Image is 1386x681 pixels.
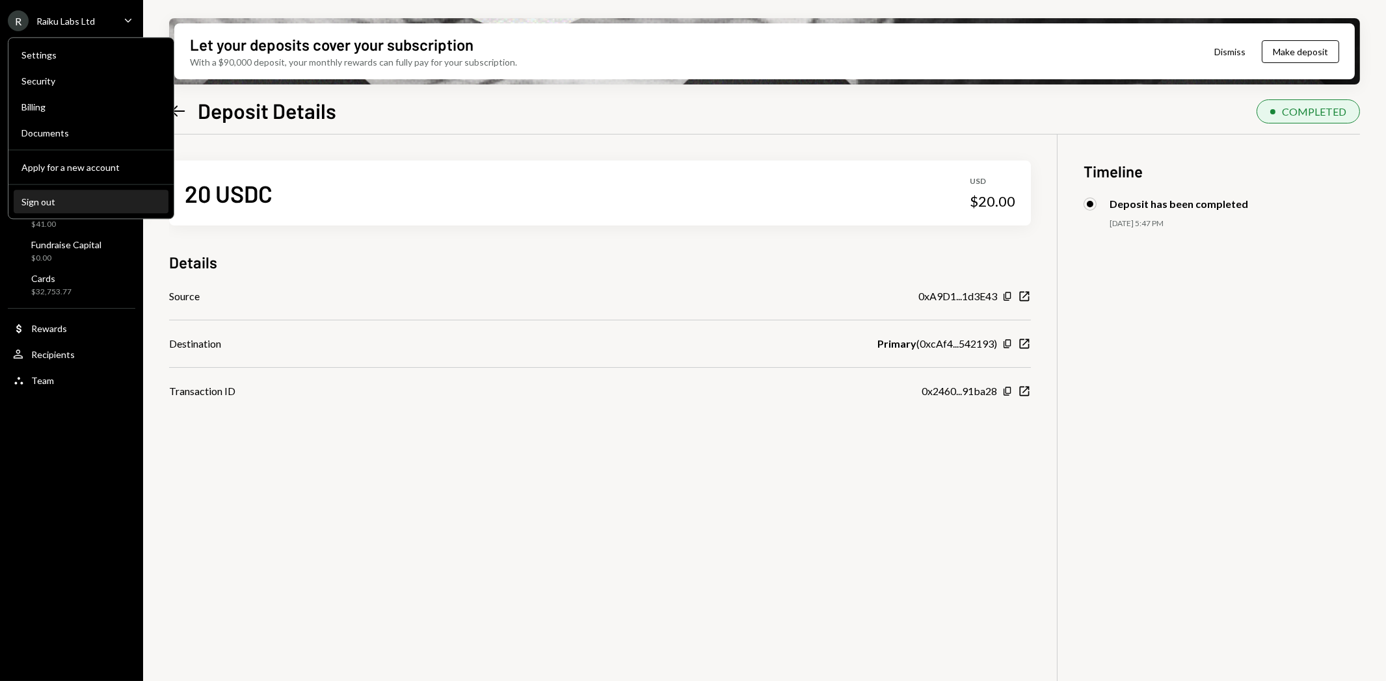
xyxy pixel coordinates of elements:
[1198,36,1262,67] button: Dismiss
[8,235,135,266] a: Fundraise Capital$0.00
[169,289,200,304] div: Source
[1110,198,1248,210] div: Deposit has been completed
[877,336,997,352] div: ( 0xcAf4...542193 )
[1110,218,1360,229] div: [DATE] 5:47 PM
[190,55,517,69] div: With a $90,000 deposit, your monthly rewards can fully pay for your subscription.
[31,323,67,334] div: Rewards
[970,192,1015,211] div: $20.00
[21,162,161,173] div: Apply for a new account
[169,383,235,399] div: Transaction ID
[31,239,101,250] div: Fundraise Capital
[169,251,217,273] h3: Details
[14,69,168,92] a: Security
[31,273,72,284] div: Cards
[14,190,168,214] button: Sign out
[8,10,29,31] div: R
[31,375,54,386] div: Team
[14,43,168,66] a: Settings
[1262,40,1339,63] button: Make deposit
[8,316,135,340] a: Rewards
[198,97,336,123] h1: Deposit Details
[21,49,161,60] div: Settings
[21,127,161,138] div: Documents
[31,253,101,264] div: $0.00
[918,289,997,304] div: 0xA9D1...1d3E43
[970,176,1015,187] div: USD
[190,34,473,55] div: Let your deposits cover your subscription
[14,121,168,144] a: Documents
[8,342,135,366] a: Recipients
[21,75,161,86] div: Security
[1084,161,1360,182] h3: Timeline
[21,101,161,112] div: Billing
[31,287,72,298] div: $32,753.77
[14,156,168,179] button: Apply for a new account
[14,95,168,118] a: Billing
[8,269,135,300] a: Cards$32,753.77
[8,368,135,392] a: Team
[877,336,916,352] b: Primary
[31,349,75,360] div: Recipients
[21,196,161,207] div: Sign out
[185,179,273,208] div: 20 USDC
[36,16,95,27] div: Raiku Labs Ltd
[31,219,85,230] div: $41.00
[1282,105,1346,118] div: COMPLETED
[169,336,221,352] div: Destination
[922,383,997,399] div: 0x2460...91ba28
